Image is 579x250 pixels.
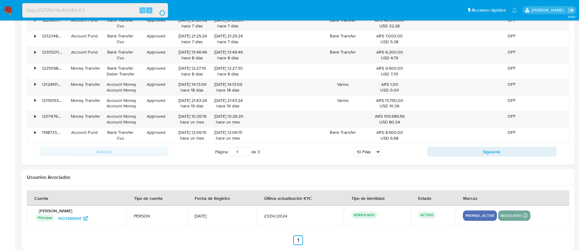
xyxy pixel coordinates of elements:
[532,7,566,13] p: ezequielignacio.rocha@mercadolibre.com
[567,14,576,19] span: 3.156.1
[512,8,517,13] a: Notificaciones
[27,174,569,180] h2: Usuarios Asociados
[568,7,574,13] a: Salir
[140,7,145,13] span: ⌥
[148,7,150,13] span: s
[22,6,168,14] input: Buscar usuario o caso...
[472,7,506,13] span: Accesos rápidos
[153,6,166,15] button: search-icon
